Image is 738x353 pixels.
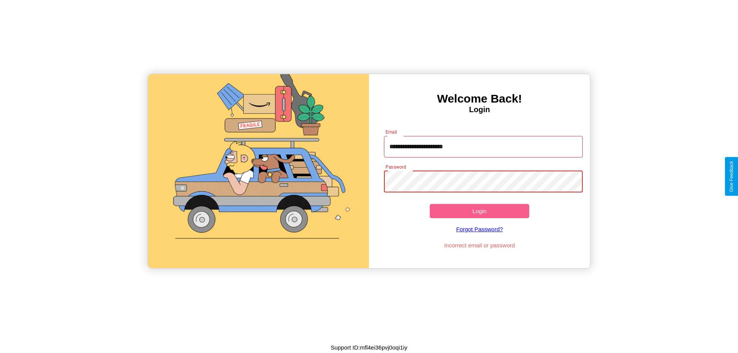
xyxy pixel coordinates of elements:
a: Forgot Password? [380,218,579,240]
div: Give Feedback [729,161,734,192]
label: Email [386,129,397,135]
img: gif [148,74,369,268]
h3: Welcome Back! [369,92,590,105]
p: Incorrect email or password [380,240,579,250]
h4: Login [369,105,590,114]
p: Support ID: mfl4ei36pvj0oqi1iy [331,342,407,353]
button: Login [430,204,529,218]
label: Password [386,164,406,170]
